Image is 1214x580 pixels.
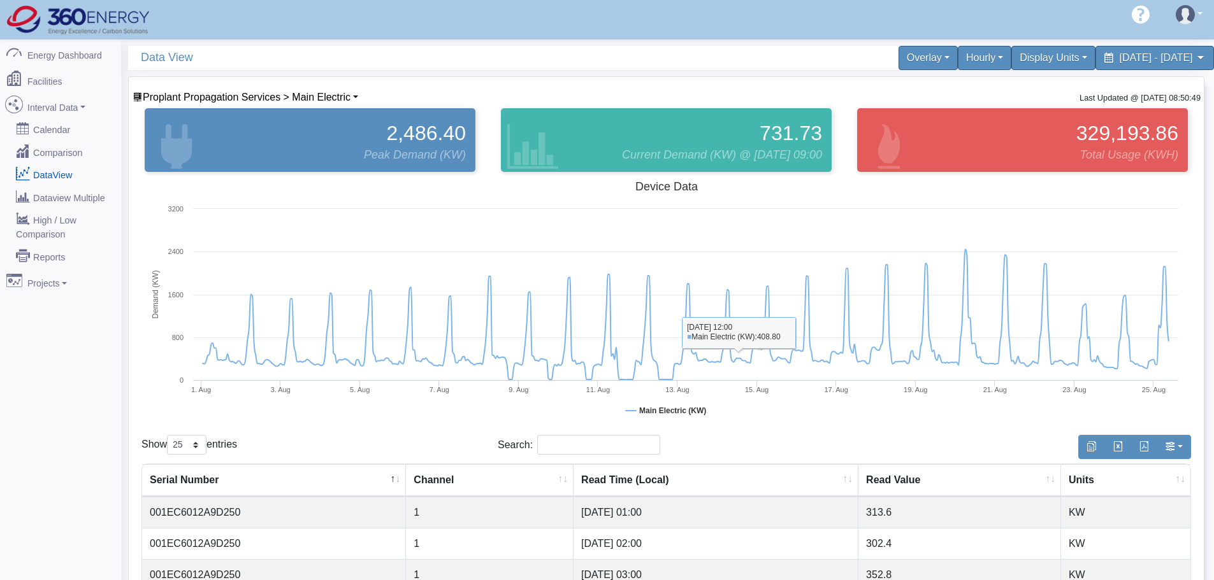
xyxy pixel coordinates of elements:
[622,146,822,164] span: Current Demand (KW) @ [DATE] 09:00
[151,270,160,318] tspan: Demand (KW)
[639,406,706,415] tspan: Main Electric (KW)
[1142,386,1166,393] tspan: 25. Aug
[574,464,858,497] th: Read Time (Local) : activate to sort column ascending
[430,386,449,393] tspan: 7. Aug
[1061,497,1190,528] td: KW
[574,528,858,559] td: [DATE] 02:00
[760,118,822,148] span: 731.73
[406,464,574,497] th: Channel : activate to sort column ascending
[143,92,350,103] span: Device List
[899,46,958,70] div: Overlay
[498,435,660,455] label: Search:
[1062,386,1086,393] tspan: 23. Aug
[1176,5,1195,24] img: user-3.svg
[167,435,206,455] select: Showentries
[1157,435,1191,459] button: Show/Hide Columns
[1061,464,1190,497] th: Units : activate to sort column ascending
[1104,435,1131,459] button: Export to Excel
[350,386,370,393] tspan: 5. Aug
[142,464,406,497] th: Serial Number : activate to sort column descending
[168,205,184,213] text: 3200
[983,386,1007,393] tspan: 21. Aug
[1078,435,1105,459] button: Copy to clipboard
[172,334,184,341] text: 800
[1131,435,1157,459] button: Generate PDF
[665,386,689,393] tspan: 13. Aug
[406,528,574,559] td: 1
[406,497,574,528] td: 1
[1080,93,1201,103] small: Last Updated @ [DATE] 08:50:49
[1011,46,1095,70] div: Display Units
[141,435,237,455] label: Show entries
[1061,528,1190,559] td: KW
[958,46,1011,70] div: Hourly
[509,386,528,393] tspan: 9. Aug
[904,386,927,393] tspan: 19. Aug
[142,528,406,559] td: 001EC6012A9D250
[386,118,466,148] span: 2,486.40
[1076,118,1178,148] span: 329,193.86
[271,386,291,393] tspan: 3. Aug
[133,92,358,103] a: Proplant Propagation Services > Main Electric
[574,497,858,528] td: [DATE] 01:00
[180,376,184,384] text: 0
[825,386,848,393] tspan: 17. Aug
[1080,146,1178,164] span: Total Usage (KWH)
[745,386,769,393] tspan: 15. Aug
[635,180,698,193] tspan: Device Data
[858,497,1061,528] td: 313.6
[537,435,660,455] input: Search:
[364,146,466,164] span: Peak Demand (KW)
[168,291,184,299] text: 1600
[1120,52,1193,63] span: [DATE] - [DATE]
[858,464,1061,497] th: Read Value : activate to sort column ascending
[141,46,673,69] span: Data View
[142,497,406,528] td: 001EC6012A9D250
[168,248,184,255] text: 2400
[191,386,211,393] tspan: 1. Aug
[586,386,610,393] tspan: 11. Aug
[858,528,1061,559] td: 302.4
